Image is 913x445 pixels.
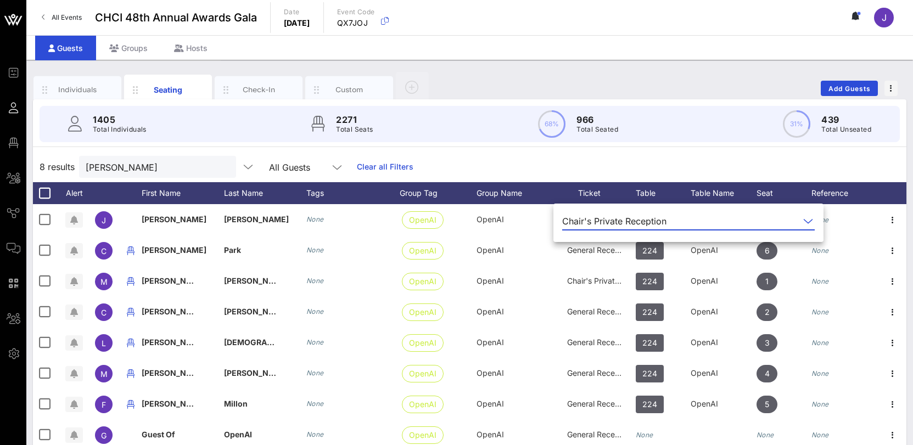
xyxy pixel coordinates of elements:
span: [PERSON_NAME] [142,399,206,408]
span: OpenAI [224,430,252,439]
div: Reference [811,182,877,204]
span: 224 [642,273,657,290]
span: L [102,339,106,348]
span: Chair's Private Reception [567,276,658,285]
p: Total Seats [336,124,373,135]
div: OpenAI [691,296,757,327]
p: [DATE] [284,18,310,29]
span: OpenAI [409,396,436,413]
i: None [811,431,829,439]
span: [PERSON_NAME] [142,337,206,347]
div: Chair's Private Reception [562,212,815,230]
i: None [811,339,829,347]
span: All Events [52,13,82,21]
p: QX7JOJ [337,18,375,29]
span: F [102,400,106,409]
span: 224 [642,365,657,382]
span: OpenAI [409,335,436,351]
p: Date [284,7,310,18]
span: G [101,431,107,440]
i: None [811,369,829,378]
span: 8 results [40,160,75,173]
div: OpenAI [691,388,757,419]
span: OpenAI [477,215,504,224]
span: M [100,277,108,286]
span: OpenAI [477,307,504,316]
span: [PERSON_NAME] [224,307,289,316]
i: None [306,399,324,408]
i: None [306,215,324,223]
button: Add Guests [821,81,878,96]
span: [PERSON_NAME] [142,307,206,316]
span: [PERSON_NAME] [142,215,206,224]
span: J [882,12,887,23]
span: OpenAI [477,337,504,347]
div: Group Name [477,182,553,204]
div: Group Tag [400,182,477,204]
span: OpenAI [477,430,504,439]
span: General Reception [567,337,633,347]
div: Guests [35,36,96,60]
span: J [102,216,106,225]
div: All Guests [269,162,310,172]
div: Seat [757,182,811,204]
span: OpenAI [409,365,436,382]
i: None [306,307,324,316]
span: 4 [765,365,770,382]
span: Add Guests [828,85,871,93]
span: 224 [642,303,657,321]
i: None [636,431,653,439]
span: [PERSON_NAME] [224,368,289,378]
span: [DEMOGRAPHIC_DATA] [224,337,311,347]
p: 966 [576,113,618,126]
div: J [874,8,894,27]
span: General Reception [567,430,633,439]
i: None [811,277,829,285]
i: None [811,246,829,255]
p: Total Individuals [93,124,147,135]
span: 224 [642,334,657,352]
div: Alert [60,182,88,204]
i: None [306,369,324,377]
span: [PERSON_NAME] [142,276,206,285]
span: 5 [765,396,769,413]
span: [PERSON_NAME] [224,276,289,285]
div: OpenAI [691,327,757,358]
span: OpenAI [409,273,436,290]
span: OpenAI [409,304,436,320]
span: Park [224,245,241,255]
div: OpenAI [691,358,757,388]
span: M [100,369,108,379]
span: 224 [642,396,657,413]
p: Event Code [337,7,375,18]
i: None [811,400,829,408]
i: None [306,430,324,438]
div: OpenAI [691,235,757,266]
p: Total Unseated [821,124,871,135]
div: Groups [96,36,161,60]
div: Chair's Private Reception [562,216,666,226]
span: CHCI 48th Annual Awards Gala [95,9,257,26]
span: [PERSON_NAME] [142,245,206,255]
i: None [811,308,829,316]
div: Custom [325,85,374,95]
i: None [306,277,324,285]
i: None [306,338,324,346]
span: OpenAI [409,427,436,443]
span: OpenAI [477,276,504,285]
i: None [306,246,324,254]
div: Ticket [553,182,636,204]
span: C [101,246,107,256]
div: Individuals [53,85,102,95]
div: Seating [144,84,193,95]
span: 3 [765,334,770,352]
div: Last Name [224,182,306,204]
span: Guest Of [142,430,175,439]
span: General Reception [567,307,633,316]
span: 224 [642,242,657,260]
a: Clear all Filters [357,161,413,173]
div: First Name [142,182,224,204]
span: OpenAI [409,212,436,228]
span: 1 [765,273,769,290]
div: Check-In [234,85,283,95]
